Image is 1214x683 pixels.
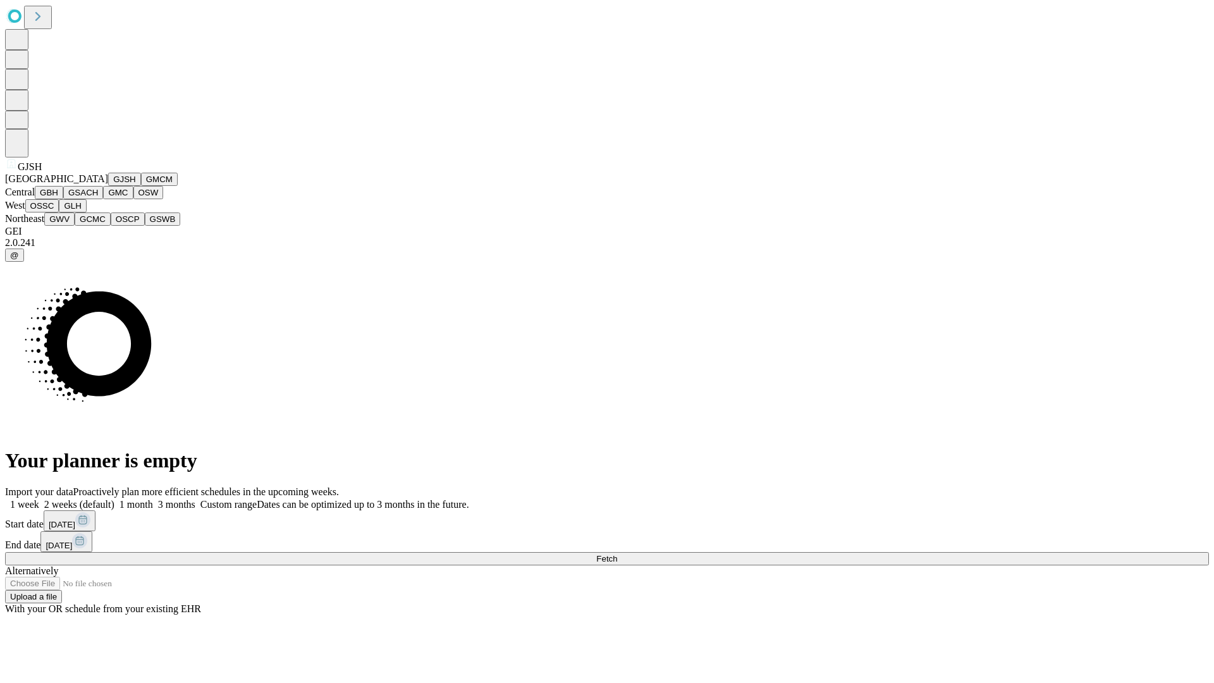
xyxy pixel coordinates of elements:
[35,186,63,199] button: GBH
[5,510,1209,531] div: Start date
[111,212,145,226] button: OSCP
[5,552,1209,565] button: Fetch
[44,212,75,226] button: GWV
[5,486,73,497] span: Import your data
[44,510,95,531] button: [DATE]
[46,541,72,550] span: [DATE]
[5,173,108,184] span: [GEOGRAPHIC_DATA]
[120,499,153,510] span: 1 month
[200,499,257,510] span: Custom range
[10,250,19,260] span: @
[5,187,35,197] span: Central
[25,199,59,212] button: OSSC
[133,186,164,199] button: OSW
[75,212,111,226] button: GCMC
[5,213,44,224] span: Northeast
[49,520,75,529] span: [DATE]
[5,237,1209,249] div: 2.0.241
[18,161,42,172] span: GJSH
[5,590,62,603] button: Upload a file
[141,173,178,186] button: GMCM
[158,499,195,510] span: 3 months
[5,565,58,576] span: Alternatively
[5,226,1209,237] div: GEI
[5,603,201,614] span: With your OR schedule from your existing EHR
[5,449,1209,472] h1: Your planner is empty
[5,531,1209,552] div: End date
[44,499,114,510] span: 2 weeks (default)
[59,199,86,212] button: GLH
[73,486,339,497] span: Proactively plan more efficient schedules in the upcoming weeks.
[257,499,469,510] span: Dates can be optimized up to 3 months in the future.
[10,499,39,510] span: 1 week
[5,249,24,262] button: @
[63,186,103,199] button: GSACH
[145,212,181,226] button: GSWB
[103,186,133,199] button: GMC
[40,531,92,552] button: [DATE]
[5,200,25,211] span: West
[596,554,617,563] span: Fetch
[108,173,141,186] button: GJSH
